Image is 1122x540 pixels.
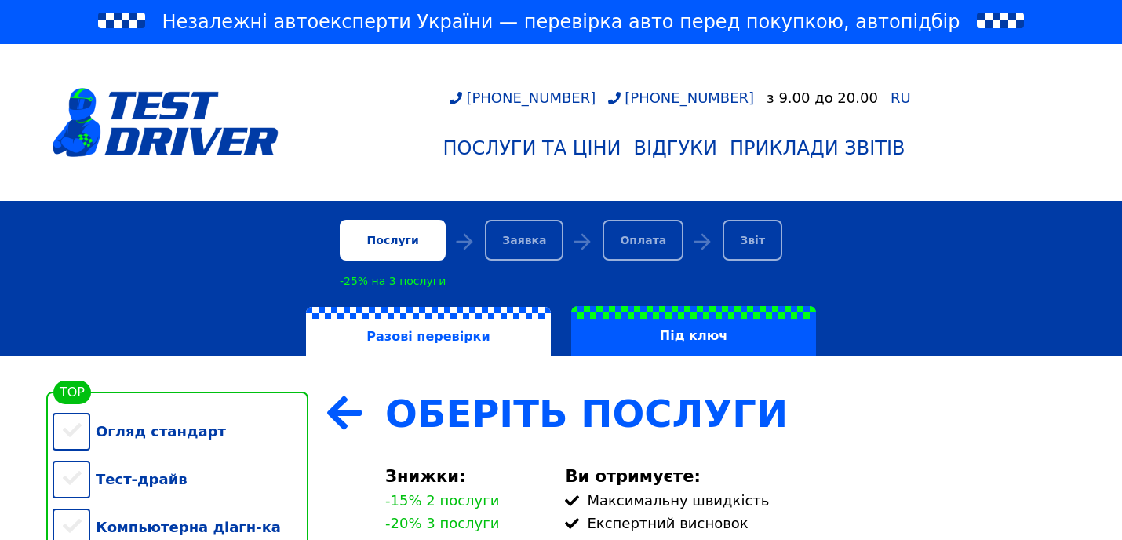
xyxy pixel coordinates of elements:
div: Послуги [340,220,446,261]
div: -20% 3 послуги [385,515,499,531]
a: Відгуки [628,131,724,166]
img: logotype@3x [53,88,279,157]
div: Приклади звітів [730,137,905,159]
div: Оплата [603,220,683,261]
a: [PHONE_NUMBER] [450,89,596,106]
span: Незалежні автоексперти України — перевірка авто перед покупкою, автопідбір [162,9,960,35]
label: Під ключ [571,306,816,356]
div: Максимальну швидкість [565,492,1069,509]
div: Заявка [485,220,563,261]
div: -25% на 3 послуги [340,275,446,287]
a: [PHONE_NUMBER] [608,89,754,106]
div: -15% 2 послуги [385,492,499,509]
div: Огляд стандарт [53,407,308,455]
div: Експертний висновок [565,515,1069,531]
a: logotype@3x [53,50,279,195]
div: Послуги та Ціни [443,137,621,159]
div: Відгуки [634,137,718,159]
a: Послуги та Ціни [436,131,627,166]
a: Під ключ [561,306,826,356]
span: RU [891,89,911,106]
a: Приклади звітів [723,131,911,166]
div: Знижки: [385,467,546,486]
div: Оберіть Послуги [385,392,1069,436]
div: Звіт [723,220,782,261]
div: Тест-драйв [53,455,308,503]
div: з 9.00 до 20.00 [767,89,878,106]
label: Разові перевірки [306,307,551,357]
div: Ви отримуєте: [565,467,1069,486]
a: RU [891,91,911,105]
